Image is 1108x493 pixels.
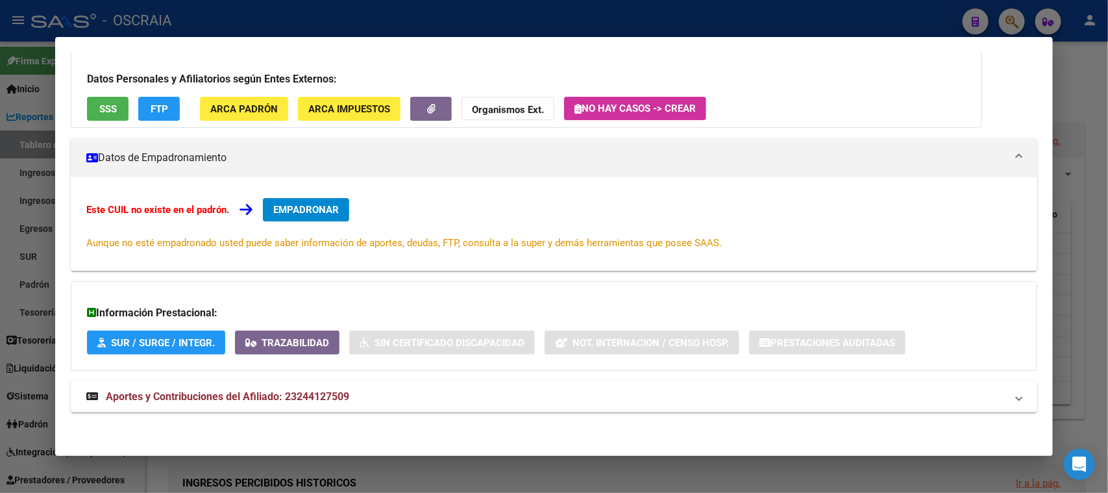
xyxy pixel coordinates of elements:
[298,97,400,121] button: ARCA Impuestos
[106,390,349,403] span: Aportes y Contribuciones del Afiliado: 23244127509
[472,104,544,116] strong: Organismos Ext.
[87,97,129,121] button: SSS
[235,331,339,355] button: Trazabilidad
[770,337,895,349] span: Prestaciones Auditadas
[574,103,696,114] span: No hay casos -> Crear
[749,331,905,355] button: Prestaciones Auditadas
[86,237,722,249] span: Aunque no esté empadronado usted puede saber información de aportes, deudas, FTP, consulta a la s...
[87,305,1020,321] h3: Información Prestacional:
[138,97,180,121] button: FTP
[262,337,329,349] span: Trazabilidad
[71,177,1037,271] div: Datos de Empadronamiento
[210,103,278,115] span: ARCA Padrón
[263,198,349,221] button: EMPADRONAR
[308,103,390,115] span: ARCA Impuestos
[71,138,1037,177] mat-expansion-panel-header: Datos de Empadronamiento
[99,103,117,115] span: SSS
[564,97,706,120] button: No hay casos -> Crear
[87,71,966,87] h3: Datos Personales y Afiliatorios según Entes Externos:
[375,337,524,349] span: Sin Certificado Discapacidad
[111,337,215,349] span: SUR / SURGE / INTEGR.
[349,331,535,355] button: Sin Certificado Discapacidad
[200,97,288,121] button: ARCA Padrón
[86,150,1005,166] mat-panel-title: Datos de Empadronamiento
[151,103,168,115] span: FTP
[462,97,554,121] button: Organismos Ext.
[86,204,229,216] strong: Este CUIL no existe en el padrón.
[1064,449,1095,480] div: Open Intercom Messenger
[545,331,739,355] button: Not. Internacion / Censo Hosp.
[87,331,225,355] button: SUR / SURGE / INTEGR.
[572,337,729,349] span: Not. Internacion / Censo Hosp.
[71,381,1037,412] mat-expansion-panel-header: Aportes y Contribuciones del Afiliado: 23244127509
[273,204,339,216] span: EMPADRONAR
